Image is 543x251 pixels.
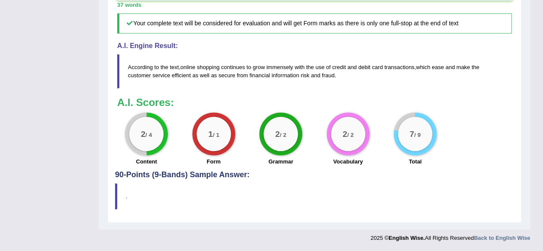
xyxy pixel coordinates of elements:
[326,64,331,70] span: of
[141,129,146,139] big: 2
[268,157,293,166] label: Grammar
[343,129,347,139] big: 2
[221,64,245,70] span: continues
[197,64,220,70] span: shopping
[432,64,444,70] span: ease
[315,64,325,70] span: use
[128,64,153,70] span: According
[253,64,265,70] span: grow
[180,64,195,70] span: online
[471,64,479,70] span: the
[170,64,179,70] span: text
[237,72,248,79] span: from
[347,132,353,138] small: / 2
[347,64,357,70] span: and
[306,64,314,70] span: the
[474,235,530,241] a: Back to English Wise
[311,72,320,79] span: and
[410,129,414,139] big: 7
[117,13,512,33] h5: Your complete text will be considered for evaluation and will get Form marks as there is only one...
[370,230,530,242] div: 2025 © All Rights Reserved
[128,72,151,79] span: customer
[208,129,213,139] big: 1
[333,157,363,166] label: Vocabulary
[117,42,512,50] h4: A.I. Engine Result:
[446,64,455,70] span: and
[456,64,470,70] span: make
[136,157,157,166] label: Content
[211,72,217,79] span: as
[246,64,251,70] span: to
[218,72,235,79] span: secure
[117,54,512,88] blockquote: , , .
[294,64,304,70] span: with
[280,132,286,138] small: / 2
[192,72,198,79] span: as
[409,157,422,166] label: Total
[384,64,414,70] span: transactions
[388,235,425,241] strong: English Wise.
[152,72,170,79] span: service
[172,72,191,79] span: efficient
[332,64,346,70] span: credit
[206,157,221,166] label: Form
[146,132,152,138] small: / 4
[161,64,168,70] span: the
[154,64,159,70] span: to
[200,72,209,79] span: well
[115,183,514,209] blockquote: .
[358,64,370,70] span: debit
[117,1,512,9] div: 37 words
[372,64,382,70] span: card
[275,129,280,139] big: 2
[300,72,309,79] span: risk
[212,132,219,138] small: / 1
[249,72,270,79] span: financial
[271,72,299,79] span: information
[414,132,421,138] small: / 9
[267,64,293,70] span: immensely
[322,72,335,79] span: fraud
[117,97,174,108] b: A.I. Scores:
[416,64,430,70] span: which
